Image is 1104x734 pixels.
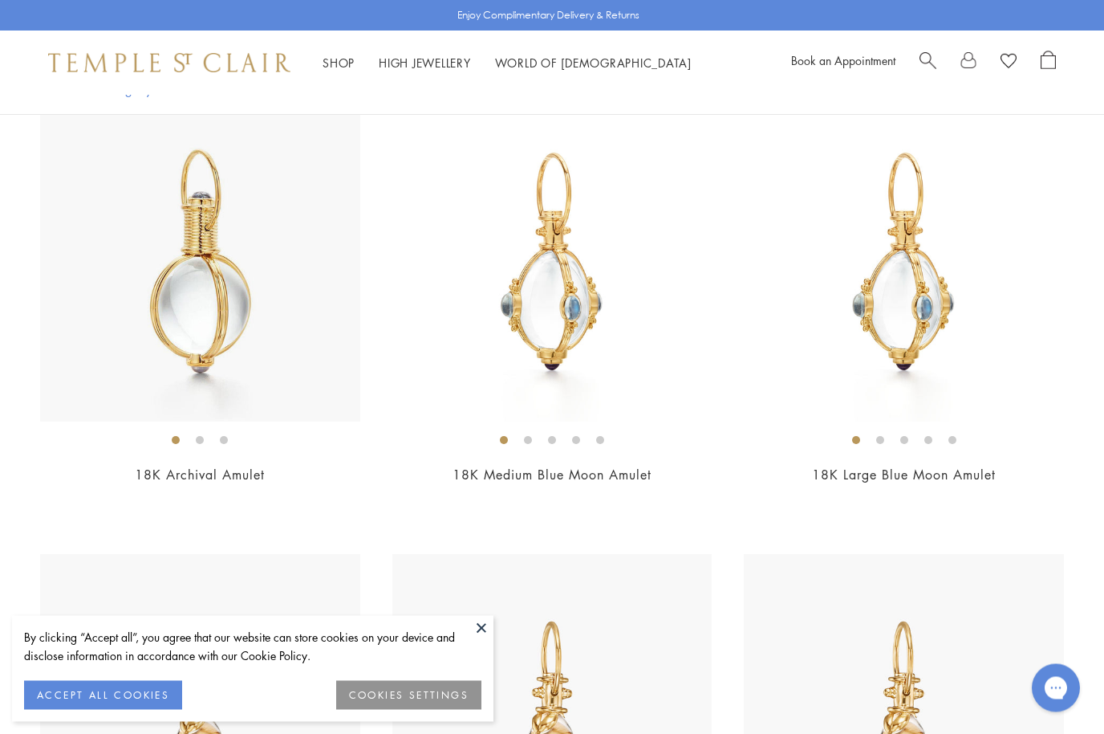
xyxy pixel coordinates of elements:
img: P54801-E18BM [392,103,712,423]
div: By clicking “Accept all”, you agree that our website can store cookies on your device and disclos... [24,628,481,665]
a: 18K Large Blue Moon Amulet [812,467,996,484]
button: ACCEPT ALL COOKIES [24,681,182,710]
a: ShopShop [323,55,355,71]
img: P54801-E18BM [744,103,1064,423]
a: World of [DEMOGRAPHIC_DATA]World of [DEMOGRAPHIC_DATA] [495,55,692,71]
a: 18K Archival Amulet [135,467,265,484]
iframe: Gorgias live chat messenger [1024,659,1088,718]
img: Temple St. Clair [48,53,290,72]
nav: Main navigation [323,53,692,73]
button: COOKIES SETTINGS [336,681,481,710]
a: 18K Medium Blue Moon Amulet [453,467,651,484]
img: 18K Archival Amulet [40,103,360,423]
a: Book an Appointment [791,52,895,68]
a: Open Shopping Bag [1041,51,1056,75]
p: Enjoy Complimentary Delivery & Returns [457,7,639,23]
a: High JewelleryHigh Jewellery [379,55,471,71]
a: View Wishlist [1000,51,1017,75]
a: Search [919,51,936,75]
